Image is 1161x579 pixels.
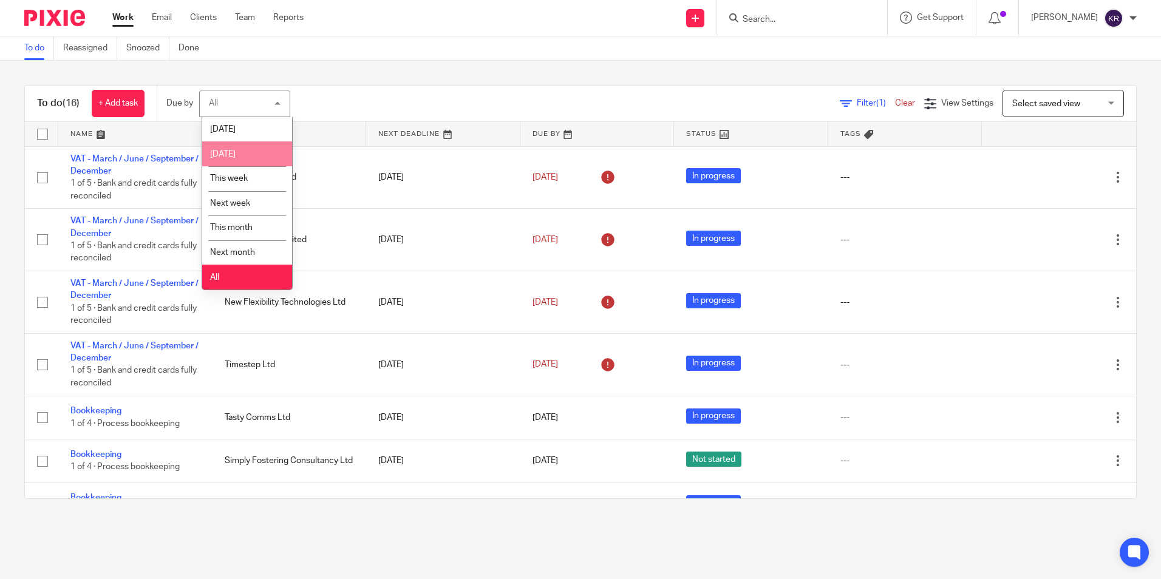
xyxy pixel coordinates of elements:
[840,234,970,246] div: ---
[70,242,197,263] span: 1 of 5 · Bank and credit cards fully reconciled
[686,168,741,183] span: In progress
[210,125,236,134] span: [DATE]
[63,36,117,60] a: Reassigned
[840,171,970,183] div: ---
[686,452,741,467] span: Not started
[533,456,558,465] span: [DATE]
[1012,100,1080,108] span: Select saved view
[917,13,964,22] span: Get Support
[686,408,741,424] span: In progress
[273,12,304,24] a: Reports
[37,97,80,110] h1: To do
[112,12,134,24] a: Work
[366,439,520,482] td: [DATE]
[840,498,970,510] div: ---
[210,199,250,208] span: Next week
[70,367,197,388] span: 1 of 5 · Bank and credit cards fully reconciled
[210,150,236,158] span: [DATE]
[190,12,217,24] a: Clients
[840,359,970,371] div: ---
[63,98,80,108] span: (16)
[70,279,199,300] a: VAT - March / June / September / December
[840,411,970,424] div: ---
[366,396,520,439] td: [DATE]
[686,495,741,510] span: In progress
[366,146,520,209] td: [DATE]
[235,12,255,24] a: Team
[941,99,993,107] span: View Settings
[70,217,199,237] a: VAT - March / June / September / December
[152,12,172,24] a: Email
[126,36,169,60] a: Snoozed
[533,298,558,306] span: [DATE]
[210,273,219,282] span: All
[533,361,558,369] span: [DATE]
[366,333,520,396] td: [DATE]
[686,293,741,308] span: In progress
[1031,12,1098,24] p: [PERSON_NAME]
[70,179,197,200] span: 1 of 5 · Bank and credit cards fully reconciled
[213,396,367,439] td: Tasty Comms Ltd
[366,209,520,271] td: [DATE]
[741,15,851,25] input: Search
[895,99,915,107] a: Clear
[213,439,367,482] td: Simply Fostering Consultancy Ltd
[533,235,558,244] span: [DATE]
[209,99,218,107] div: All
[70,450,121,459] a: Bookkeeping
[366,482,520,526] td: [DATE]
[210,174,248,183] span: This week
[840,130,861,137] span: Tags
[166,97,193,109] p: Due by
[876,99,886,107] span: (1)
[210,223,253,232] span: This month
[533,173,558,181] span: [DATE]
[92,90,145,117] a: + Add task
[686,356,741,371] span: In progress
[179,36,208,60] a: Done
[366,271,520,334] td: [DATE]
[840,455,970,467] div: ---
[857,99,895,107] span: Filter
[210,248,255,257] span: Next month
[686,231,741,246] span: In progress
[70,407,121,415] a: Bookkeeping
[533,413,558,422] span: [DATE]
[24,36,54,60] a: To do
[213,482,367,526] td: We Are Adapt Limited
[70,462,180,471] span: 1 of 4 · Process bookkeeping
[1104,8,1123,28] img: svg%3E
[70,493,121,502] a: Bookkeeping
[213,271,367,334] td: New Flexibility Technologies Ltd
[213,333,367,396] td: Timestep Ltd
[70,342,199,362] a: VAT - March / June / September / December
[24,10,85,26] img: Pixie
[70,419,180,428] span: 1 of 4 · Process bookkeeping
[840,296,970,308] div: ---
[70,304,197,325] span: 1 of 5 · Bank and credit cards fully reconciled
[70,155,199,175] a: VAT - March / June / September / December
